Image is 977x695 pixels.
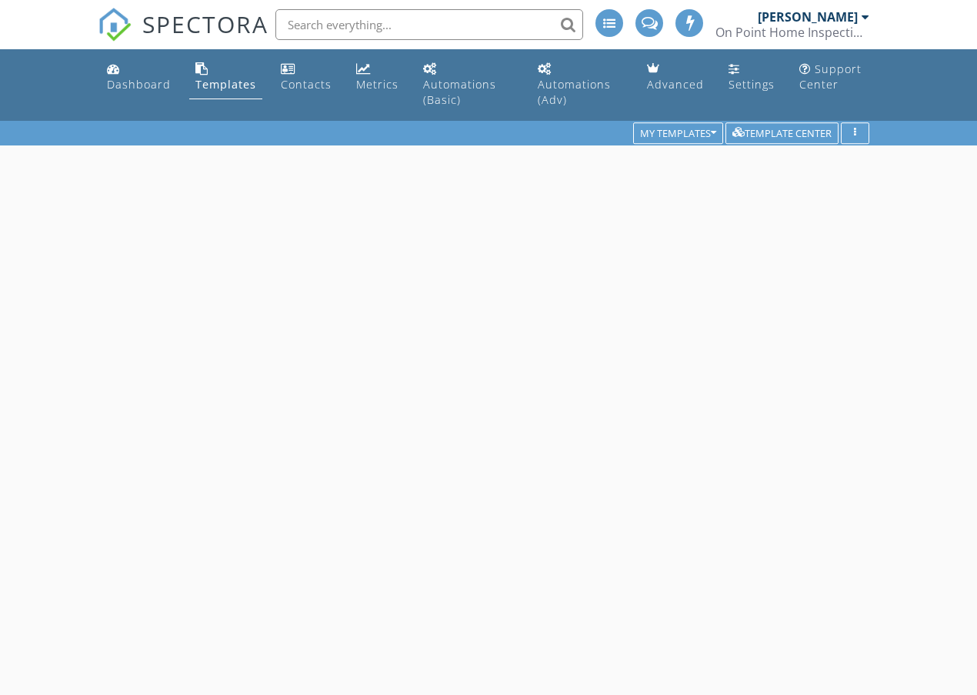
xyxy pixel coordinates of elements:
div: My Templates [640,129,716,139]
div: Contacts [281,77,332,92]
button: Template Center [725,123,839,145]
div: Metrics [356,77,398,92]
a: Templates [189,55,262,99]
button: My Templates [633,123,723,145]
a: Automations (Advanced) [532,55,628,115]
a: Automations (Basic) [417,55,519,115]
div: Template Center [732,129,832,139]
a: Metrics [350,55,405,99]
a: Contacts [275,55,338,99]
div: Dashboard [107,77,171,92]
a: Template Center [725,125,839,139]
a: SPECTORA [98,21,268,53]
input: Search everything... [275,9,583,40]
div: Templates [195,77,256,92]
a: Settings [722,55,781,99]
a: Support Center [793,55,876,99]
div: Support Center [799,62,862,92]
div: Automations (Adv) [538,77,611,107]
div: On Point Home Inspection Services [715,25,869,40]
div: [PERSON_NAME] [758,9,858,25]
a: Dashboard [101,55,177,99]
a: Advanced [641,55,710,99]
img: The Best Home Inspection Software - Spectora [98,8,132,42]
div: Settings [729,77,775,92]
span: SPECTORA [142,8,268,40]
div: Advanced [647,77,704,92]
div: Automations (Basic) [423,77,496,107]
